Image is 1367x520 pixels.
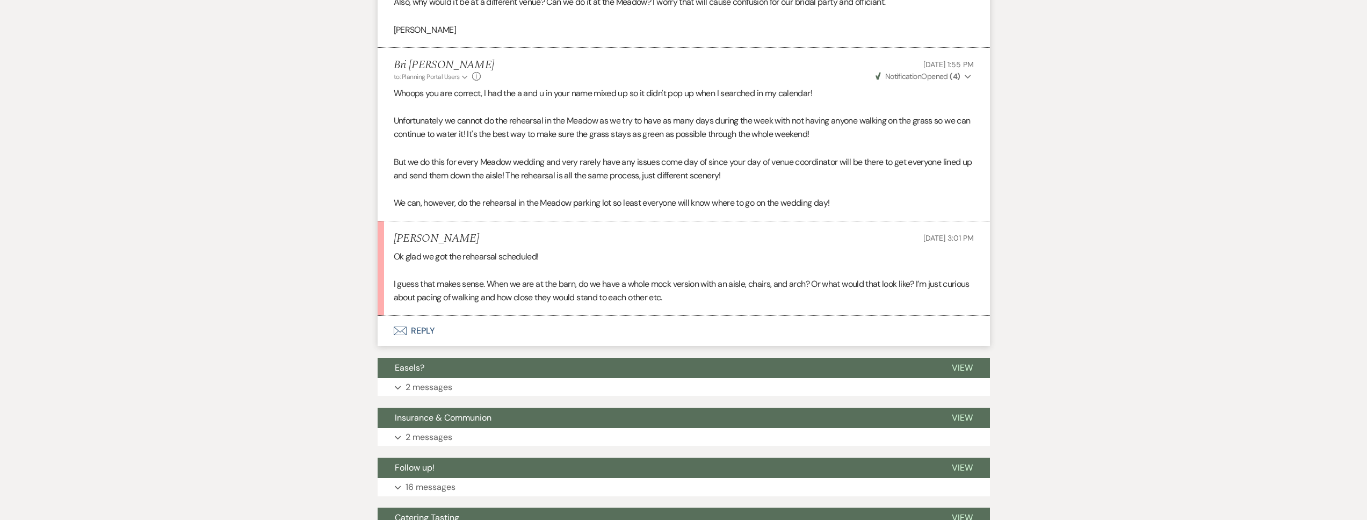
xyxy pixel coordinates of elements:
[952,462,973,473] span: View
[394,73,460,81] span: to: Planning Portal Users
[923,233,973,243] span: [DATE] 3:01 PM
[406,380,452,394] p: 2 messages
[935,458,990,478] button: View
[394,86,974,100] p: Whoops you are correct, I had the a and u in your name mixed up so it didn't pop up when I search...
[394,59,495,72] h5: Bri [PERSON_NAME]
[395,362,424,373] span: Easels?
[394,23,974,37] p: [PERSON_NAME]
[394,232,479,245] h5: [PERSON_NAME]
[876,71,960,81] span: Opened
[395,412,491,423] span: Insurance & Communion
[952,412,973,423] span: View
[378,428,990,446] button: 2 messages
[935,408,990,428] button: View
[394,72,470,82] button: to: Planning Portal Users
[874,71,974,82] button: NotificationOpened (4)
[378,458,935,478] button: Follow up!
[394,277,974,305] p: I guess that makes sense. When we are at the barn, do we have a whole mock version with an aisle,...
[378,316,990,346] button: Reply
[935,358,990,378] button: View
[378,408,935,428] button: Insurance & Communion
[406,480,455,494] p: 16 messages
[952,362,973,373] span: View
[394,250,974,264] p: Ok glad we got the rehearsal scheduled!
[394,155,974,183] p: But we do this for every Meadow wedding and very rarely have any issues come day of since your da...
[378,478,990,496] button: 16 messages
[885,71,921,81] span: Notification
[378,378,990,396] button: 2 messages
[378,358,935,378] button: Easels?
[923,60,973,69] span: [DATE] 1:55 PM
[394,114,974,141] p: Unfortunately we cannot do the rehearsal in the Meadow as we try to have as many days during the ...
[406,430,452,444] p: 2 messages
[395,462,435,473] span: Follow up!
[950,71,960,81] strong: ( 4 )
[394,196,974,210] p: We can, however, do the rehearsal in the Meadow parking lot so least everyone will know where to ...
